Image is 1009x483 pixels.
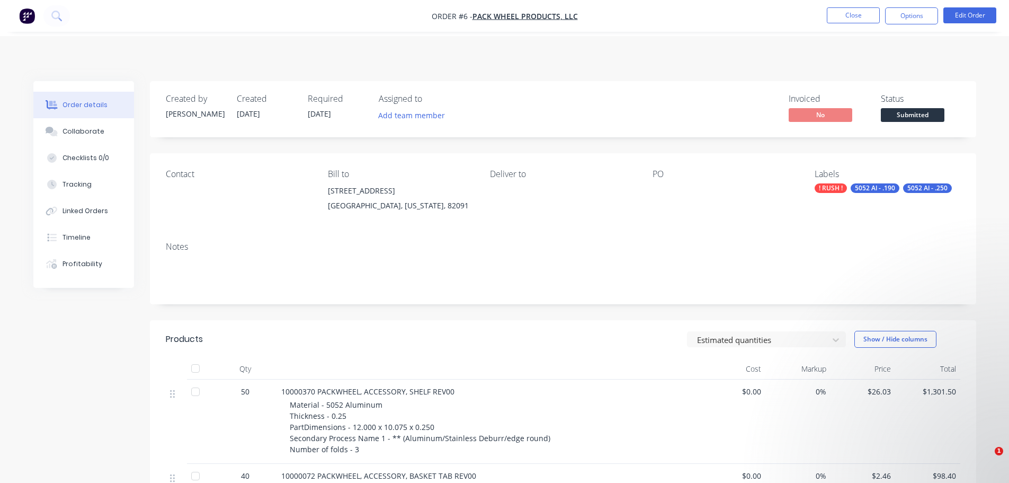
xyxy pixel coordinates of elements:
[379,94,485,104] div: Assigned to
[166,242,960,252] div: Notes
[62,153,109,163] div: Checklists 0/0
[490,169,635,179] div: Deliver to
[765,358,831,380] div: Markup
[328,183,473,217] div: [STREET_ADDRESS][GEOGRAPHIC_DATA], [US_STATE], 82091
[851,183,899,193] div: 5052 Al - .190
[835,470,891,481] span: $2.46
[653,169,798,179] div: PO
[308,109,331,119] span: [DATE]
[831,358,896,380] div: Price
[899,470,956,481] span: $98.40
[770,470,826,481] span: 0%
[241,470,249,481] span: 40
[213,358,277,380] div: Qty
[789,94,868,104] div: Invoiced
[328,169,473,179] div: Bill to
[308,94,366,104] div: Required
[881,108,944,121] span: Submitted
[701,358,766,380] div: Cost
[973,447,998,472] iframe: Intercom live chat
[290,400,550,454] span: Material - 5052 Aluminum Thickness - 0.25 PartDimensions - 12.000 x 10.075 x 0.250 Secondary Proc...
[33,198,134,224] button: Linked Orders
[241,386,249,397] span: 50
[237,94,295,104] div: Created
[62,206,108,216] div: Linked Orders
[33,118,134,145] button: Collaborate
[33,171,134,198] button: Tracking
[705,470,762,481] span: $0.00
[770,386,826,397] span: 0%
[895,358,960,380] div: Total
[62,100,108,110] div: Order details
[705,386,762,397] span: $0.00
[995,447,1003,455] span: 1
[237,109,260,119] span: [DATE]
[903,183,952,193] div: 5052 Al - .250
[33,145,134,171] button: Checklists 0/0
[881,94,960,104] div: Status
[33,92,134,118] button: Order details
[281,471,476,481] span: 10000072 PACKWHEEL, ACCESSORY, BASKET TAB REV00
[166,169,311,179] div: Contact
[33,251,134,277] button: Profitability
[328,183,473,198] div: [STREET_ADDRESS]
[166,94,224,104] div: Created by
[881,108,944,124] button: Submitted
[328,198,473,213] div: [GEOGRAPHIC_DATA], [US_STATE], 82091
[166,333,203,346] div: Products
[62,233,91,242] div: Timeline
[166,108,224,119] div: [PERSON_NAME]
[62,259,102,269] div: Profitability
[281,387,454,397] span: 10000370 PACKWHEEL, ACCESSORY, SHELF REV00
[815,183,847,193] div: ! RUSH !
[62,180,92,189] div: Tracking
[854,331,936,348] button: Show / Hide columns
[789,108,852,121] span: No
[33,224,134,251] button: Timeline
[372,108,450,122] button: Add team member
[379,108,451,122] button: Add team member
[815,169,960,179] div: Labels
[62,127,104,136] div: Collaborate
